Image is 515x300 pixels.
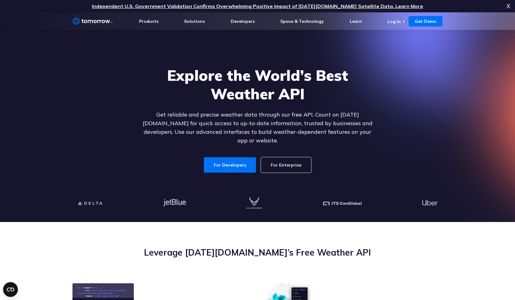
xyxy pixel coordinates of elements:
a: Learn [350,18,362,24]
h2: Leverage [DATE][DOMAIN_NAME]’s Free Weather API [72,247,443,258]
a: Home link [72,17,113,26]
button: Open CMP widget [3,282,18,297]
a: Log In [388,19,401,24]
a: Independent U.S. Government Validation Confirms Overwhelming Positive Impact of [DATE][DOMAIN_NAM... [92,3,423,9]
a: Developers [231,18,255,24]
a: For Developers [204,157,256,173]
p: Get reliable and precise weather data through our free API. Count on [DATE][DOMAIN_NAME] for quic... [138,110,377,145]
a: Get Demo [409,16,443,27]
a: Space & Technology [280,18,324,24]
h1: Explore the World’s Best Weather API [138,66,377,103]
a: For Enterprise [261,157,311,173]
a: Products [139,18,159,24]
a: Solutions [184,18,205,24]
